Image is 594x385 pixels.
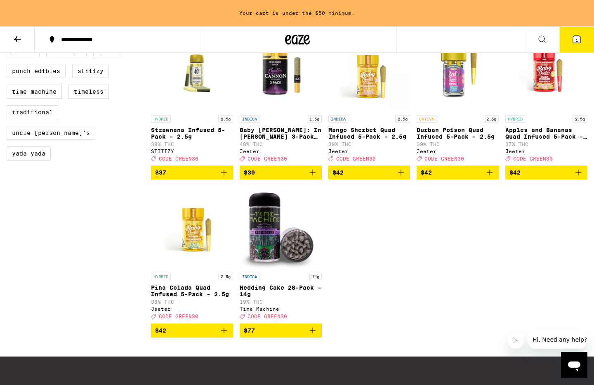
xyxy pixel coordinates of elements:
p: 19% THC [240,299,322,305]
span: CODE GREEN30 [513,156,553,161]
span: CODE GREEN30 [247,156,287,161]
p: Strawnana Infused 5-Pack - 2.5g [151,127,233,140]
p: 14g [309,273,322,280]
button: Add to bag [240,324,322,338]
div: Jeeter [151,306,233,312]
label: Traditional [7,105,58,119]
label: Timeless [68,85,109,99]
a: Open page for Wedding Cake 28-Pack - 14g from Time Machine [240,186,322,323]
button: Add to bag [417,165,499,180]
img: Jeeter - Mango Sherbet Quad Infused 5-Pack - 2.5g [328,28,410,111]
p: SATIVA [417,115,436,123]
span: $77 [244,327,255,334]
p: 2.5g [573,115,587,123]
p: 38% THC [151,299,233,305]
p: HYBRID [151,273,171,280]
span: $42 [421,169,432,176]
label: STIIIZY [72,64,109,78]
button: Add to bag [151,324,233,338]
div: Jeeter [417,149,499,154]
button: Add to bag [240,165,322,180]
span: $37 [155,169,166,176]
span: CODE GREEN30 [159,314,198,319]
p: INDICA [240,273,259,280]
p: 38% THC [151,142,233,147]
p: 48% THC [240,142,322,147]
button: 1 [559,27,594,52]
button: Add to bag [151,165,233,180]
label: Yada Yada [7,146,51,161]
p: 37% THC [505,142,587,147]
p: 39% THC [328,142,410,147]
span: $30 [244,169,255,176]
button: Add to bag [328,165,410,180]
img: Jeeter - Apples and Bananas Quad Infused 5-Pack - 2.5g [505,28,587,111]
a: Open page for Apples and Bananas Quad Infused 5-Pack - 2.5g from Jeeter [505,28,587,165]
p: Mango Sherbet Quad Infused 5-Pack - 2.5g [328,127,410,140]
p: HYBRID [505,115,525,123]
p: 39% THC [417,142,499,147]
p: 2.5g [484,115,499,123]
span: $42 [509,169,521,176]
p: 1.5g [307,115,322,123]
p: Apples and Bananas Quad Infused 5-Pack - 2.5g [505,127,587,140]
p: 2.5g [218,273,233,280]
a: Open page for Durban Poison Quad Infused 5-Pack - 2.5g from Jeeter [417,28,499,165]
p: Pina Colada Quad Infused 5-Pack - 2.5g [151,284,233,298]
p: INDICA [240,115,259,123]
button: Add to bag [505,165,587,180]
div: STIIIZY [151,149,233,154]
span: CODE GREEN30 [247,314,287,319]
label: Punch Edibles [7,64,66,78]
p: Durban Poison Quad Infused 5-Pack - 2.5g [417,127,499,140]
div: Jeeter [240,149,322,154]
div: Jeeter [328,149,410,154]
span: 1 [575,38,578,43]
img: STIIIZY - Strawnana Infused 5-Pack - 2.5g [151,28,233,111]
label: Uncle [PERSON_NAME]'s [7,126,95,140]
img: Jeeter - Baby Cannon: In Da Couch 3-Pack Infused - 1.5g [240,28,322,111]
a: Open page for Pina Colada Quad Infused 5-Pack - 2.5g from Jeeter [151,186,233,323]
span: CODE GREEN30 [159,156,198,161]
p: INDICA [328,115,348,123]
iframe: Message from company [528,331,587,349]
span: $42 [155,327,166,334]
span: CODE GREEN30 [336,156,376,161]
div: Time Machine [240,306,322,312]
a: Open page for Strawnana Infused 5-Pack - 2.5g from STIIIZY [151,28,233,165]
p: HYBRID [151,115,171,123]
iframe: Button to launch messaging window [561,352,587,378]
img: Jeeter - Pina Colada Quad Infused 5-Pack - 2.5g [151,186,233,269]
span: CODE GREEN30 [424,156,464,161]
span: $42 [332,169,344,176]
p: 2.5g [218,115,233,123]
iframe: Close message [508,332,524,349]
p: Baby [PERSON_NAME]: In [PERSON_NAME] 3-Pack Infused - 1.5g [240,127,322,140]
p: 2.5g [395,115,410,123]
p: Wedding Cake 28-Pack - 14g [240,284,322,298]
a: Open page for Baby Cannon: In Da Couch 3-Pack Infused - 1.5g from Jeeter [240,28,322,165]
img: Jeeter - Durban Poison Quad Infused 5-Pack - 2.5g [417,28,499,111]
div: Jeeter [505,149,587,154]
a: Open page for Mango Sherbet Quad Infused 5-Pack - 2.5g from Jeeter [328,28,410,165]
label: Time Machine [7,85,62,99]
img: Time Machine - Wedding Cake 28-Pack - 14g [240,186,322,269]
